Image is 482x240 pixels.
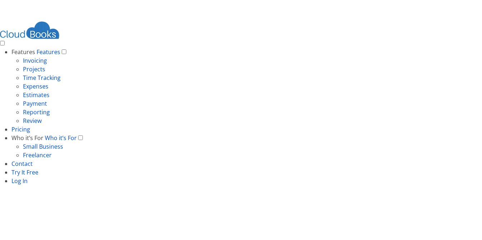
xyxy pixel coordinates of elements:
a: Payment [23,100,47,107]
a: Projects [23,65,45,73]
a: Try It Free [11,168,38,176]
label: Features [11,48,35,56]
a: Log In [11,177,28,185]
a: Who it’s For [45,134,77,142]
a: Pricing [11,125,30,133]
a: Contact [11,160,33,168]
label: Who it’s For [11,134,43,142]
a: Reporting [23,108,50,116]
a: Time Tracking [23,74,61,82]
a: Small Business [23,143,63,150]
a: Estimates [23,91,49,99]
a: Expenses [23,82,48,90]
a: Features [37,48,60,56]
a: Freelancer [23,151,52,159]
a: Review [23,117,42,125]
a: Invoicing [23,57,47,64]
